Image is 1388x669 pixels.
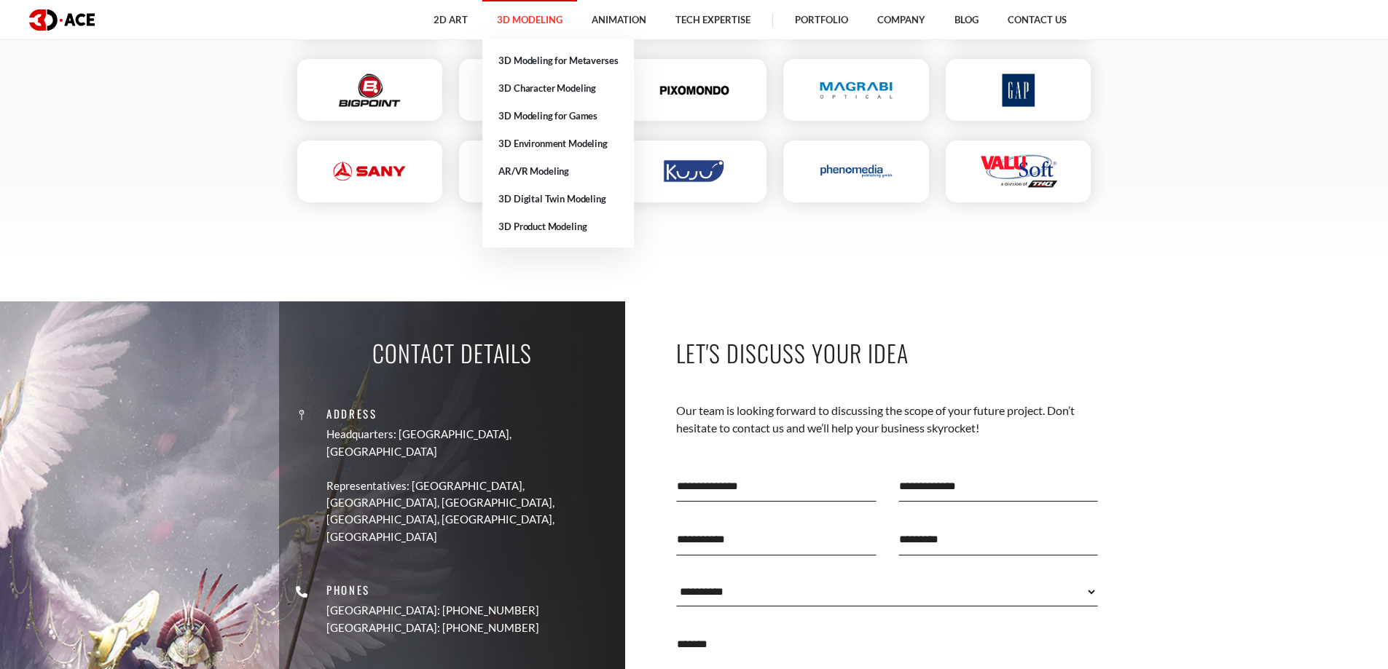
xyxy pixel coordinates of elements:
[334,155,406,188] img: Sany logo
[326,582,539,598] p: Phones
[980,155,1057,188] img: partners 01
[334,74,406,106] img: Bigpoint logo
[326,603,539,619] p: [GEOGRAPHIC_DATA]: [PHONE_NUMBER]
[482,157,634,185] a: AR/VR Modeling
[820,155,893,188] img: Phenomedia logo
[482,102,634,130] a: 3D Modeling for Games
[326,427,614,461] p: Headquarters: [GEOGRAPHIC_DATA], [GEOGRAPHIC_DATA]
[658,155,730,188] img: Kuju logo
[982,74,1054,106] img: Gap logo
[372,336,532,369] p: Contact Details
[482,74,634,102] a: 3D Character Modeling
[820,74,893,106] img: Magrabi logo
[676,336,1099,369] p: Let's Discuss Your Idea
[676,402,1099,438] p: Our team is looking forward to discussing the scope of your future project. Don’t hesitate to con...
[326,478,614,546] p: Representatives: [GEOGRAPHIC_DATA], [GEOGRAPHIC_DATA], [GEOGRAPHIC_DATA], [GEOGRAPHIC_DATA], [GEO...
[29,9,95,31] img: logo dark
[482,130,634,157] a: 3D Environment Modeling
[326,427,614,546] a: Headquarters: [GEOGRAPHIC_DATA], [GEOGRAPHIC_DATA] Representatives: [GEOGRAPHIC_DATA], [GEOGRAPHI...
[482,213,634,240] a: 3D Product Modeling
[326,405,614,422] p: Address
[482,185,634,213] a: 3D Digital Twin Modeling
[658,74,730,106] img: Pixomondo
[326,619,539,636] p: [GEOGRAPHIC_DATA]: [PHONE_NUMBER]
[482,47,634,74] a: 3D Modeling for Metaverses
